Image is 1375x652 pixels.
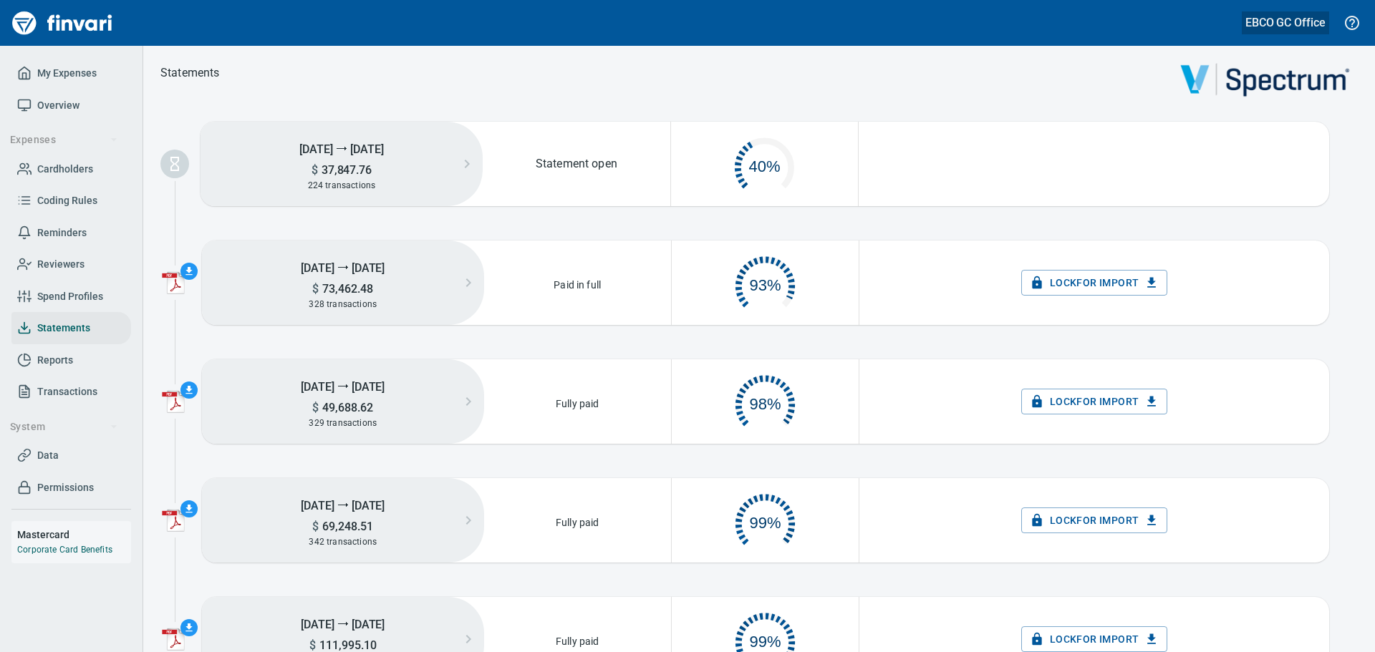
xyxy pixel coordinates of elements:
[37,160,93,178] span: Cardholders
[309,537,377,547] span: 342 transactions
[37,383,97,401] span: Transactions
[162,390,185,413] img: adobe-pdf-icon.png
[11,248,131,281] a: Reviewers
[37,479,94,497] span: Permissions
[160,64,220,82] nav: breadcrumb
[312,282,319,296] span: $
[37,97,79,115] span: Overview
[1033,274,1157,292] span: Lock for Import
[202,491,484,519] h5: [DATE] ⭢ [DATE]
[312,520,319,533] span: $
[202,610,484,638] h5: [DATE] ⭢ [DATE]
[9,6,116,40] img: Finvari
[672,241,859,324] div: 305 of 328 complete. Click to open reminders.
[11,312,131,344] a: Statements
[4,127,124,153] button: Expenses
[318,163,372,177] span: 37,847.76
[312,163,318,177] span: $
[37,319,90,337] span: Statements
[672,241,859,324] button: 93%
[1021,507,1168,534] button: Lockfor Import
[312,401,319,414] span: $
[551,392,604,411] p: Fully paid
[671,122,859,205] div: 89 of 224 complete. Click to open reminders.
[11,217,131,249] a: Reminders
[202,253,484,281] h5: [DATE] ⭢ [DATE]
[672,479,859,562] div: 341 of 342 complete. Click to open reminders.
[672,479,859,562] button: 99%
[671,122,859,205] button: 40%
[37,192,97,210] span: Coding Rules
[162,509,185,532] img: adobe-pdf-icon.png
[202,359,484,444] button: [DATE] ⭢ [DATE]$49,688.62329 transactions
[1242,11,1329,34] button: EBCO GC Office
[549,273,605,292] p: Paid in full
[202,372,484,400] h5: [DATE] ⭢ [DATE]
[1245,15,1326,30] h5: EBCO GC Office
[672,360,859,443] div: 323 of 329 complete. Click to open reminders.
[536,155,617,172] p: Statement open
[1179,63,1352,99] img: spectrum.png
[309,418,377,428] span: 329 transactions
[202,478,484,563] button: [DATE] ⭢ [DATE]$69,248.51342 transactions
[162,271,185,294] img: adobe-pdf-icon.png
[1021,389,1168,415] button: Lockfor Import
[37,64,97,82] span: My Expenses
[37,288,103,306] span: Spend Profiles
[10,131,118,149] span: Expenses
[11,439,131,472] a: Data
[10,418,118,436] span: System
[37,256,85,273] span: Reviewers
[1033,512,1157,530] span: Lock for Import
[37,447,59,464] span: Data
[37,224,87,242] span: Reminders
[11,281,131,313] a: Spend Profiles
[11,89,131,122] a: Overview
[201,135,483,162] h5: [DATE] ⭢ [DATE]
[1033,393,1157,411] span: Lock for Import
[37,351,73,369] span: Reports
[319,401,373,414] span: 49,688.62
[319,520,373,533] span: 69,248.51
[1021,270,1168,296] button: Lockfor Import
[17,545,112,555] a: Corporate Card Benefits
[11,344,131,376] a: Reports
[11,57,131,89] a: My Expenses
[672,360,859,443] button: 98%
[319,282,373,296] span: 73,462.48
[17,527,131,542] h6: Mastercard
[11,153,131,185] a: Cardholders
[160,64,220,82] p: Statements
[11,185,131,217] a: Coding Rules
[11,376,131,408] a: Transactions
[1033,631,1157,648] span: Lock for Import
[551,511,604,530] p: Fully paid
[316,638,377,652] span: 111,995.10
[308,180,376,190] span: 224 transactions
[201,122,483,206] button: [DATE] ⭢ [DATE]$37,847.76224 transactions
[162,628,185,651] img: adobe-pdf-icon.png
[4,414,124,440] button: System
[202,240,484,325] button: [DATE] ⭢ [DATE]$73,462.48328 transactions
[309,638,316,652] span: $
[11,472,131,504] a: Permissions
[309,299,377,309] span: 328 transactions
[551,630,604,648] p: Fully paid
